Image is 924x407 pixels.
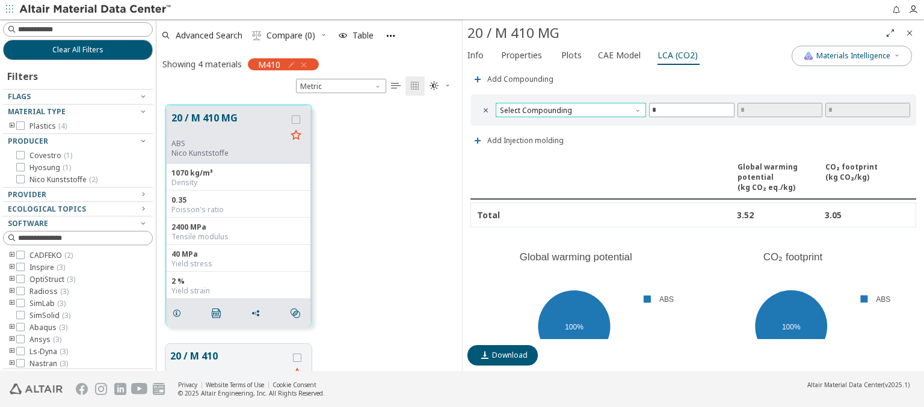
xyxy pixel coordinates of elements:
span: Altair Material Data Center [807,381,883,389]
span: Download [492,350,528,360]
span: Properties [501,46,542,65]
button: Material Type [3,105,153,119]
button: Full Screen [881,23,900,43]
a: Privacy [178,381,197,389]
p: Nico Kunststoffe [171,148,286,158]
div: Yield strain [171,286,306,296]
div: 3.52 [737,209,822,221]
span: OptiStruct [29,275,75,284]
img: Altair Engineering [10,384,63,394]
div: Showing 4 materials [162,58,242,70]
div: 2400 MPa [171,222,306,232]
span: Add Compounding [487,76,553,83]
button: Add Injection molding [467,129,569,153]
i:  [391,81,401,91]
span: ( 3 ) [60,358,68,369]
button: Table View [386,76,405,96]
span: Nastran [29,359,68,369]
i: toogle group [8,359,16,369]
i:  [212,308,221,318]
i: toogle group [8,251,16,260]
span: Table [353,31,374,40]
i:  [291,308,300,318]
button: Details [167,301,192,325]
button: Provider [3,188,153,202]
i:  [252,31,262,40]
button: Flags [3,90,153,104]
span: SimSolid [29,311,70,320]
span: ( 2 ) [64,250,73,260]
span: ( 3 ) [60,286,69,296]
i: toogle group [8,299,16,308]
button: Favorite [286,126,306,145]
div: (v2025.1) [807,381,910,389]
img: Altair Material Data Center [19,4,173,16]
span: Flags [8,91,31,102]
button: Theme [425,76,456,96]
i: toogle group [8,323,16,332]
span: Ecological Topics [8,204,86,214]
div: Poisson's ratio [171,205,306,215]
a: Cookie Consent [273,381,316,389]
button: Clear All Filters [3,40,153,60]
button: Download [467,345,538,366]
div: Yield stress [171,259,306,269]
i: toogle group [8,287,16,296]
span: ( 1 ) [63,162,71,173]
span: Material Type [8,106,66,117]
span: Producer [8,136,48,146]
span: ( 3 ) [62,310,70,320]
span: LCA (CO2) [658,46,698,65]
span: Covestro [29,151,72,161]
span: Abaqus [29,323,67,332]
button: Favorite [288,364,307,384]
button: Share [245,301,271,325]
div: Filters [3,60,44,89]
span: Advanced Search [176,31,242,40]
div: Global warming potential ( kg CO₂ eq./kg ) [738,162,822,192]
button: AI CopilotMaterials Intelligence [792,46,912,66]
span: Provider [8,189,46,200]
span: ( 3 ) [60,346,68,357]
span: Plastics [29,121,67,131]
div: 1070 kg/m³ [171,168,306,178]
span: CADFEKO [29,251,73,260]
i:  [481,105,491,115]
div: Total [477,209,647,221]
button: Tile View [405,76,425,96]
span: Ansys [29,335,61,344]
span: Software [8,218,48,228]
span: Inspire [29,263,65,272]
div: 40 MPa [171,249,306,259]
button: Producer [3,134,153,148]
span: ( 3 ) [57,298,66,308]
div: Tensile modulus [171,232,306,242]
span: Metric [296,79,386,93]
div: 3.05 [825,209,910,221]
span: ( 3 ) [57,262,65,272]
button: Ecological Topics [3,202,153,216]
span: SimLab [29,299,66,308]
i: toogle group [8,263,16,272]
div: grid [156,96,462,372]
span: ( 3 ) [53,334,61,344]
span: ( 3 ) [67,274,75,284]
span: ( 2 ) [89,174,97,185]
div: Density [171,178,306,188]
span: ( 1 ) [64,150,72,161]
button: 20 / M 410 MG [171,111,286,139]
button: 20 / M 410 [170,349,288,377]
i:  [430,81,439,91]
span: Materials Intelligence [816,51,890,61]
div: © 2025 Altair Engineering, Inc. All Rights Reserved. [178,389,325,397]
div: 0.35 [171,195,306,205]
i: toogle group [8,335,16,344]
span: Clear All Filters [52,45,103,55]
div: CO₂ footprint ( kg CO₂/kg ) [825,162,910,192]
span: Plots [561,46,582,65]
span: Nico Kunststoffe [29,175,97,185]
a: Website Terms of Use [206,381,264,389]
button: Similar search [285,301,310,325]
span: Info [467,46,484,65]
img: AI Copilot [804,51,813,61]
